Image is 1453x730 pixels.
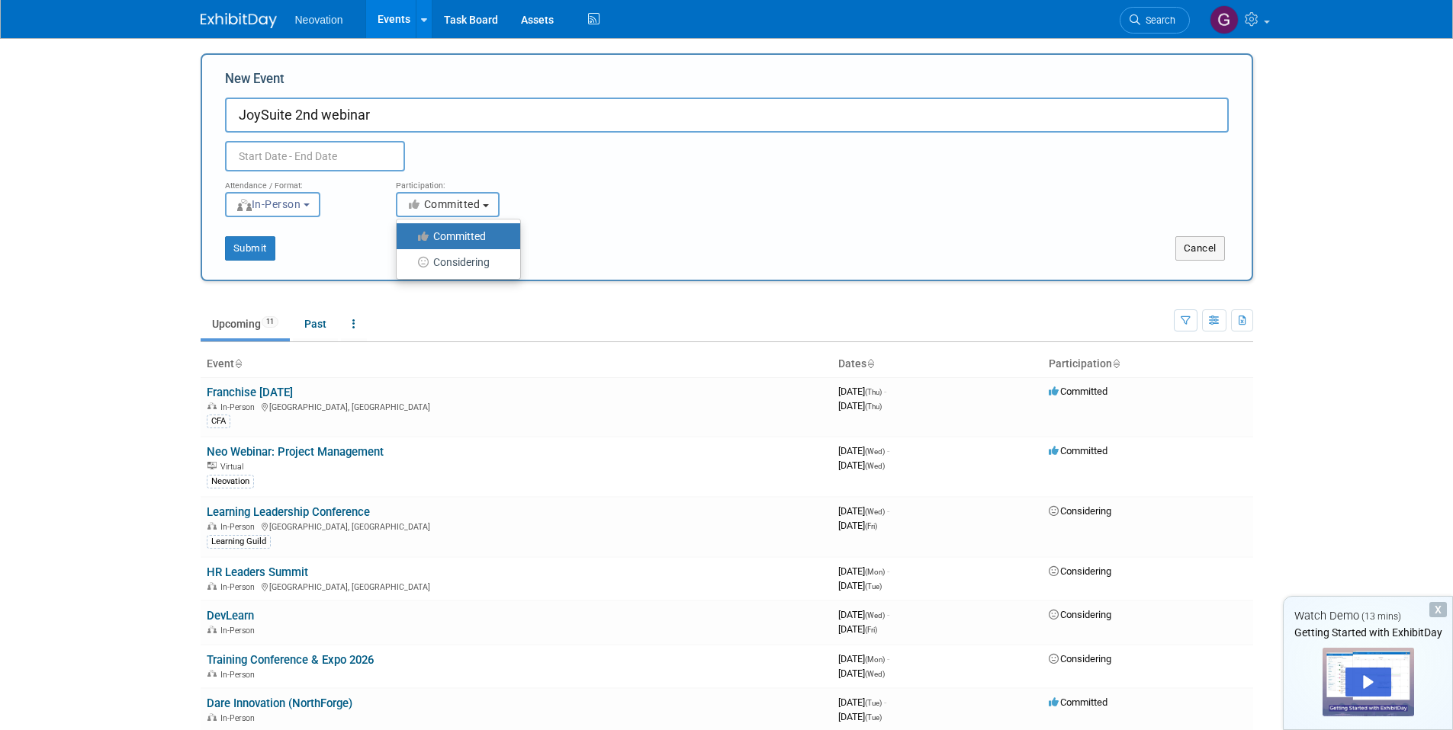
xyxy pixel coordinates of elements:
[887,565,889,577] span: -
[884,696,886,708] span: -
[220,713,259,723] span: In-Person
[838,711,882,722] span: [DATE]
[225,98,1229,133] input: Name of Trade Show / Conference
[838,565,889,577] span: [DATE]
[207,505,370,519] a: Learning Leadership Conference
[207,462,217,469] img: Virtual Event
[220,522,259,532] span: In-Person
[887,653,889,664] span: -
[838,609,889,620] span: [DATE]
[207,522,217,530] img: In-Person Event
[225,192,320,217] button: In-Person
[838,653,889,664] span: [DATE]
[207,415,230,428] div: CFA
[1049,505,1111,517] span: Considering
[396,171,544,191] div: Participation:
[1049,696,1107,708] span: Committed
[865,626,877,634] span: (Fri)
[220,402,259,412] span: In-Person
[838,580,882,591] span: [DATE]
[865,447,885,456] span: (Wed)
[207,653,374,667] a: Training Conference & Expo 2026
[207,386,293,399] a: Franchise [DATE]
[207,520,826,532] div: [GEOGRAPHIC_DATA], [GEOGRAPHIC_DATA]
[1429,602,1447,617] div: Dismiss
[201,309,290,338] a: Upcoming11
[201,13,277,28] img: ExhibitDay
[293,309,338,338] a: Past
[207,670,217,677] img: In-Person Event
[1049,445,1107,456] span: Committed
[838,386,886,397] span: [DATE]
[838,445,889,456] span: [DATE]
[220,462,248,472] span: Virtual
[1043,351,1253,377] th: Participation
[1049,653,1111,664] span: Considering
[225,141,405,171] input: Start Date - End Date
[838,623,877,635] span: [DATE]
[1049,609,1111,620] span: Considering
[866,357,874,370] a: Sort by Start Date
[234,357,242,370] a: Sort by Event Name
[865,699,882,707] span: (Tue)
[1049,386,1107,397] span: Committed
[404,252,505,272] label: Considering
[865,568,885,576] span: (Mon)
[396,192,500,217] button: Committed
[207,713,217,721] img: In-Person Event
[865,655,885,664] span: (Mon)
[295,14,343,26] span: Neovation
[207,609,254,623] a: DevLearn
[407,198,481,210] span: Committed
[220,670,259,680] span: In-Person
[207,445,384,459] a: Neo Webinar: Project Management
[207,582,217,590] img: In-Person Event
[838,520,877,531] span: [DATE]
[236,198,301,210] span: In-Person
[220,582,259,592] span: In-Person
[1345,668,1391,696] div: Play
[865,713,882,722] span: (Tue)
[207,535,271,549] div: Learning Guild
[1049,565,1111,577] span: Considering
[207,400,826,412] div: [GEOGRAPHIC_DATA], [GEOGRAPHIC_DATA]
[865,522,877,530] span: (Fri)
[838,668,885,679] span: [DATE]
[1112,357,1120,370] a: Sort by Participation Type
[225,236,275,261] button: Submit
[207,402,217,410] img: In-Person Event
[1175,236,1225,261] button: Cancel
[207,565,308,579] a: HR Leaders Summit
[225,171,373,191] div: Attendance / Format:
[1284,608,1452,624] div: Watch Demo
[1210,5,1239,34] img: Gabi Da Rocha
[865,402,882,411] span: (Thu)
[832,351,1043,377] th: Dates
[838,459,885,471] span: [DATE]
[404,226,505,246] label: Committed
[220,626,259,636] span: In-Person
[1140,14,1175,26] span: Search
[865,507,885,516] span: (Wed)
[865,388,882,396] span: (Thu)
[887,505,889,517] span: -
[865,462,885,470] span: (Wed)
[207,696,352,710] a: Dare Innovation (NorthForge)
[865,582,882,591] span: (Tue)
[1120,7,1190,34] a: Search
[1361,611,1401,622] span: (13 mins)
[225,70,284,94] label: New Event
[207,626,217,633] img: In-Person Event
[838,400,882,411] span: [DATE]
[1284,625,1452,640] div: Getting Started with ExhibitDay
[865,611,885,620] span: (Wed)
[207,580,826,592] div: [GEOGRAPHIC_DATA], [GEOGRAPHIC_DATA]
[884,386,886,397] span: -
[207,475,254,488] div: Neovation
[887,445,889,456] span: -
[865,670,885,678] span: (Wed)
[887,609,889,620] span: -
[201,351,832,377] th: Event
[838,505,889,517] span: [DATE]
[262,316,278,328] span: 11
